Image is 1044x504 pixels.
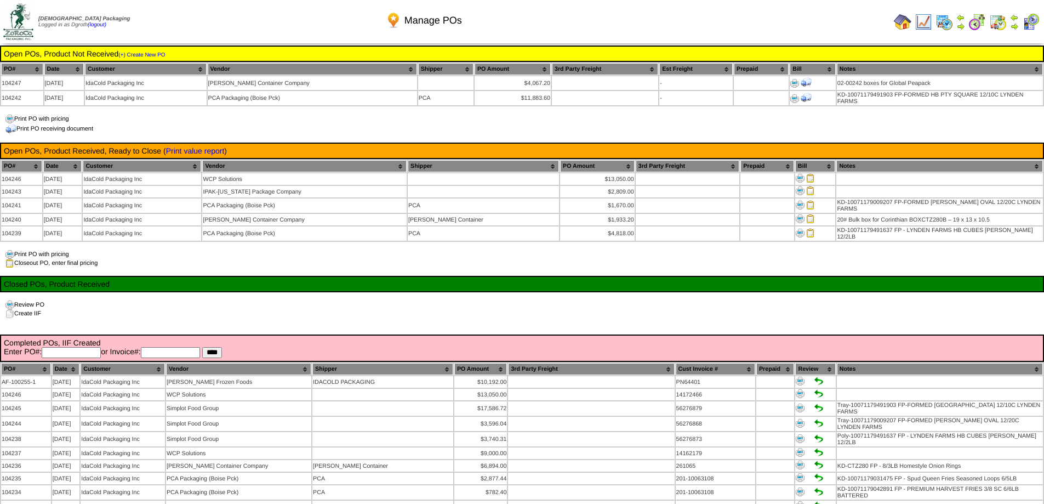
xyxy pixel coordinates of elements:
[52,485,79,500] td: [DATE]
[44,91,84,105] td: [DATE]
[43,226,82,241] td: [DATE]
[837,460,1043,472] td: KD-CTZ280 FP - 8/3LB Homestyle Onion Rings
[734,63,789,75] th: Prepaid
[837,401,1043,416] td: Tray-10071179491903 FP-FORMED [GEOGRAPHIC_DATA] 12/10C LYNDEN FARMS
[756,363,794,375] th: Prepaid
[796,404,805,412] img: Print
[475,95,550,101] div: $11,883.60
[202,160,407,172] th: Vendor
[1010,22,1019,31] img: arrowright.gif
[312,485,453,500] td: PCA
[202,186,407,197] td: IPAK-[US_STATE] Package Company
[1,226,42,241] td: 104239
[455,463,507,469] div: $6,894.00
[83,199,201,213] td: IdaCold Packaging Inc
[1,432,51,446] td: 104238
[837,363,1043,375] th: Notes
[837,485,1043,500] td: KD-10071179042891 FP - PREMIUM HARVEST FRIES 3/8 SC 6/6LB BATTERED
[796,186,805,195] img: Print
[166,485,311,500] td: PCA Packaging (Boise Pck)
[1,199,42,213] td: 104241
[1,76,43,90] td: 104247
[81,417,165,431] td: IdaCold Packaging Inc
[81,460,165,472] td: IdaCold Packaging Inc
[796,461,805,469] img: Print
[796,473,805,482] img: Print
[560,160,635,172] th: PO Amount
[52,448,79,459] td: [DATE]
[166,146,225,155] a: Print value report
[676,448,755,459] td: 14162179
[44,76,84,90] td: [DATE]
[312,473,453,484] td: PCA
[659,76,733,90] td: -
[837,473,1043,484] td: KD-10071179031475 FP - Spud Queen Fries Seasoned Loops 6/5LB
[561,202,634,209] div: $1,670.00
[814,434,823,443] img: Set to Handled
[3,279,1041,289] td: Closed POs, Product Received
[796,448,805,457] img: Print
[208,76,417,90] td: [PERSON_NAME] Container Company
[552,63,658,75] th: 3rd Party Freight
[81,473,165,484] td: IdaCold Packaging Inc
[83,173,201,185] td: IdaCold Packaging Inc
[1010,13,1019,22] img: arrowleft.gif
[166,389,311,400] td: WCP Solutions
[44,63,84,75] th: Date
[796,377,805,386] img: Print
[85,91,207,105] td: IdaCold Packaging Inc
[814,473,823,482] img: Set to Handled
[5,115,14,123] img: print.gif
[455,379,507,386] div: $10,192.00
[52,417,79,431] td: [DATE]
[1,485,51,500] td: 104234
[3,3,33,40] img: zoroco-logo-small.webp
[52,363,79,375] th: Date
[1,173,42,185] td: 104246
[814,448,823,457] img: Set to Handled
[3,49,1041,59] td: Open POs, Product Not Received
[676,432,755,446] td: 56276873
[1,473,51,484] td: 104235
[659,63,733,75] th: Est Freight
[52,432,79,446] td: [DATE]
[3,338,1041,359] td: Completed POs, IIF Created
[166,448,311,459] td: WCP Solutions
[814,488,823,496] img: Set to Handled
[795,363,835,375] th: Review
[956,22,965,31] img: arrowright.gif
[561,176,634,183] div: $13,050.00
[455,436,507,443] div: $3,740.31
[475,63,551,75] th: PO Amount
[43,214,82,225] td: [DATE]
[935,13,953,31] img: calendarprod.gif
[4,347,1040,358] form: Enter PO#: or Invoice#:
[81,448,165,459] td: IdaCold Packaging Inc
[81,389,165,400] td: IdaCold Packaging Inc
[1,417,51,431] td: 104244
[166,401,311,416] td: Simplot Food Group
[1,186,42,197] td: 104243
[312,460,453,472] td: [PERSON_NAME] Container
[52,401,79,416] td: [DATE]
[52,376,79,388] td: [DATE]
[81,401,165,416] td: IdaCold Packaging Inc
[676,363,755,375] th: Cust Invoice #
[676,401,755,416] td: 56276879
[796,488,805,496] img: Print
[455,450,507,457] div: $9,000.00
[676,473,755,484] td: 201-10063108
[202,226,407,241] td: PCA Packaging (Boise Pck)
[1,389,51,400] td: 104246
[836,160,1043,172] th: Notes
[1,376,51,388] td: AF-100255-1
[790,79,799,88] img: Print
[1,160,42,172] th: PO#
[1,63,43,75] th: PO#
[5,309,14,318] img: clone.gif
[455,489,507,496] div: $782.40
[408,199,559,213] td: PCA
[455,405,507,412] div: $17,586.72
[814,389,823,398] img: Set to Handled
[166,417,311,431] td: Simplot Food Group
